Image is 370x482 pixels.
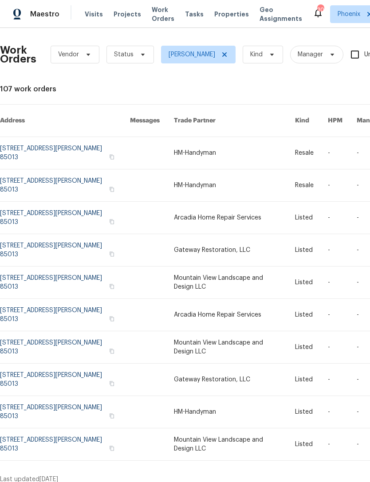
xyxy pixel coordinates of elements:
td: Arcadia Home Repair Services [167,299,287,331]
td: - [321,396,350,428]
td: HM-Handyman [167,169,287,202]
button: Copy Address [108,315,116,323]
span: Properties [214,10,249,19]
span: Visits [85,10,103,19]
th: HPM [321,105,350,137]
button: Copy Address [108,218,116,226]
td: Listed [288,202,321,234]
td: Arcadia Home Repair Services [167,202,287,234]
span: Vendor [58,50,79,59]
td: HM-Handyman [167,137,287,169]
span: [PERSON_NAME] [169,50,215,59]
span: Tasks [185,11,204,17]
td: Listed [288,299,321,331]
td: - [321,364,350,396]
th: Trade Partner [167,105,287,137]
button: Copy Address [108,444,116,452]
td: - [321,331,350,364]
span: Kind [250,50,263,59]
td: Mountain View Landscape and Design LLC [167,266,287,299]
span: Maestro [30,10,59,19]
div: 30 [317,5,323,14]
td: Gateway Restoration, LLC [167,234,287,266]
td: - [321,234,350,266]
td: - [321,266,350,299]
button: Copy Address [108,153,116,161]
button: Copy Address [108,347,116,355]
button: Copy Address [108,250,116,258]
td: - [321,202,350,234]
span: Manager [298,50,323,59]
button: Copy Address [108,380,116,388]
button: Copy Address [108,412,116,420]
button: Copy Address [108,282,116,290]
td: - [321,137,350,169]
td: Listed [288,331,321,364]
td: Listed [288,266,321,299]
span: Status [114,50,134,59]
th: Messages [123,105,167,137]
span: Work Orders [152,5,174,23]
td: Listed [288,234,321,266]
td: Mountain View Landscape and Design LLC [167,331,287,364]
td: Resale [288,169,321,202]
td: - [321,299,350,331]
th: Kind [288,105,321,137]
td: Resale [288,137,321,169]
td: Gateway Restoration, LLC [167,364,287,396]
td: HM-Handyman [167,396,287,428]
span: Geo Assignments [260,5,302,23]
button: Copy Address [108,185,116,193]
td: Listed [288,428,321,461]
td: Listed [288,364,321,396]
span: Projects [114,10,141,19]
td: - [321,169,350,202]
td: Listed [288,396,321,428]
span: Phoenix [338,10,360,19]
td: Mountain View Landscape and Design LLC [167,428,287,461]
td: - [321,428,350,461]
